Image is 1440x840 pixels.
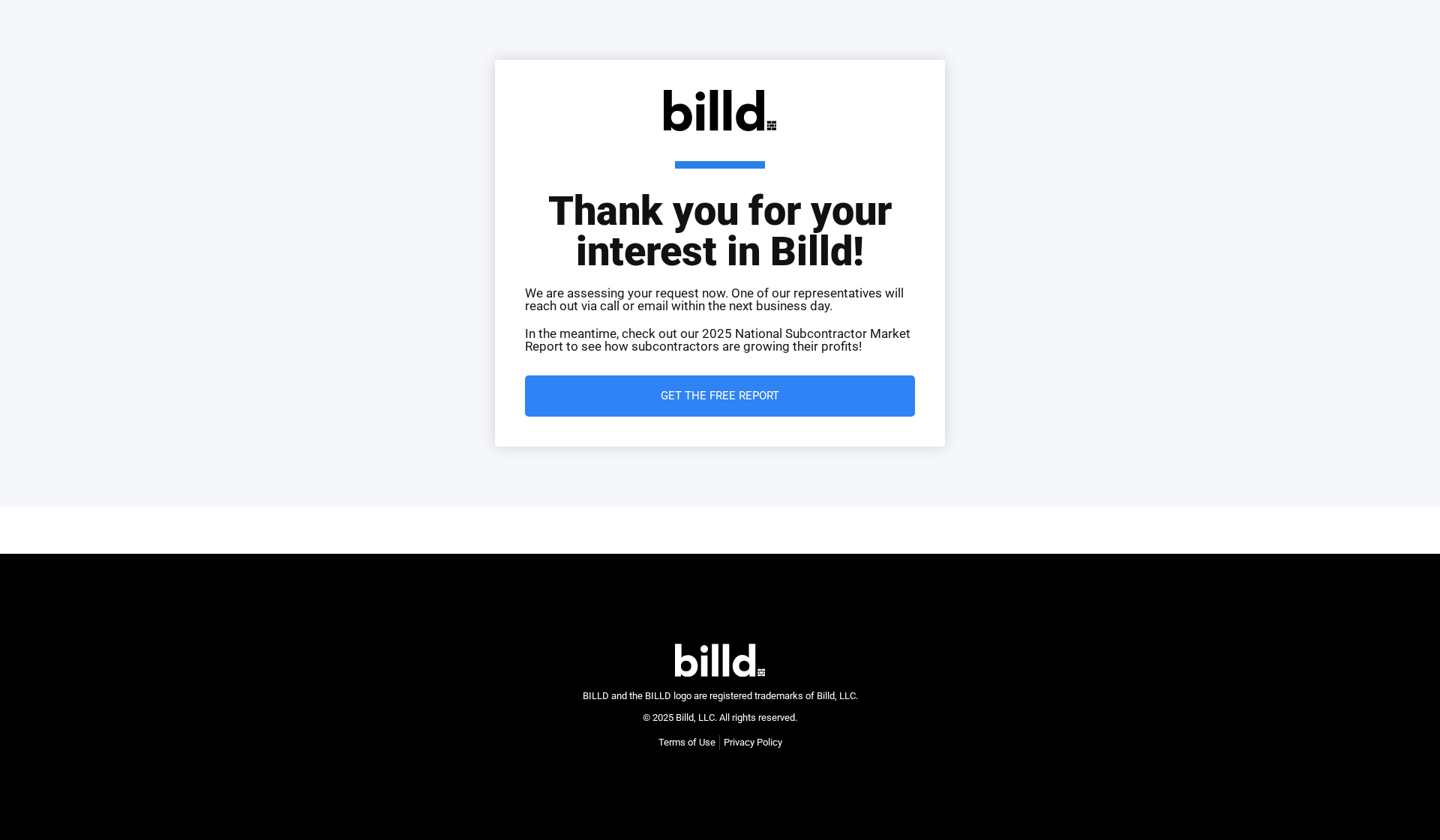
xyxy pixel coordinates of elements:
span: Get the Free Report [661,390,779,402]
p: In the meantime, check out our 2025 National Subcontractor Market Report to see how subcontractor... [525,327,915,353]
a: Terms of Use [658,735,715,750]
h1: Thank you for your interest in Billd! [525,161,915,272]
span: BILLD and the BILLD logo are registered trademarks of Billd, LLC. © 2025 Billd, LLC. All rights r... [583,690,858,723]
p: We are assessing your request now. One of our representatives will reach out via call or email wi... [525,287,915,312]
a: Get the Free Report [525,375,915,417]
a: Privacy Policy [724,735,782,750]
nav: Menu [658,735,782,750]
